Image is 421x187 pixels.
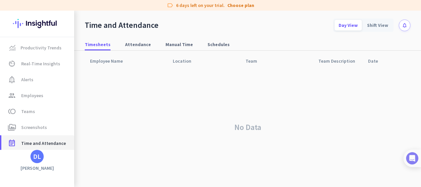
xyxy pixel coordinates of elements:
span: Help [77,157,88,162]
a: groupEmployees [1,88,74,103]
span: Screenshots [21,123,47,131]
div: Day View [335,20,362,31]
a: event_noteTime and Attendance [1,135,74,151]
button: notifications [399,20,410,31]
div: Add employees [25,115,112,122]
span: Attendance [125,41,151,48]
i: notifications [402,23,407,28]
div: Team [240,55,313,67]
div: Employee Name [85,55,167,67]
i: label [167,2,173,9]
div: [PERSON_NAME] from Insightful [37,71,109,78]
span: Home [10,157,23,162]
div: It's time to add your employees! This is crucial since Insightful will start collecting their act... [25,126,115,154]
span: Messages [38,157,61,162]
h1: Tasks [56,3,77,14]
img: Intercom Logo [406,152,418,164]
span: Alerts [21,76,33,84]
span: Schedules [208,41,230,48]
div: Time and Attendance [85,20,159,30]
span: Teams [21,107,35,115]
div: 1Add employees [12,113,120,124]
span: Productivity Trends [21,44,62,52]
div: DL [33,153,41,160]
span: Time and Attendance [21,139,66,147]
i: group [8,92,16,99]
img: Profile image for Tamara [23,69,34,80]
div: Team Description [313,55,363,67]
span: Tasks [109,157,123,162]
button: Messages [33,141,66,167]
a: av_timerReal-Time Insights [1,56,74,72]
button: Tasks [99,141,132,167]
a: menu-itemProductivity Trends [1,40,74,56]
img: menu-item [9,45,15,51]
a: Choose plan [227,2,254,9]
div: Location [167,55,240,67]
i: av_timer [8,60,16,68]
a: tollTeams [1,103,74,119]
button: Help [66,141,99,167]
span: Employees [21,92,43,99]
i: notification_important [8,76,16,84]
a: notification_importantAlerts [1,72,74,88]
span: Timesheets [85,41,111,48]
div: Shift View [363,20,392,31]
a: perm_mediaScreenshots [1,119,74,135]
div: Date [368,56,386,66]
div: Close [116,3,128,15]
i: perm_media [8,123,16,131]
p: About 10 minutes [84,87,126,94]
img: Insightful logo [13,11,61,36]
span: Real-Time Insights [21,60,60,68]
div: 🎊 Welcome to Insightful! 🎊 [9,26,123,49]
span: Manual Time [165,41,193,48]
div: You're just a few steps away from completing the essential app setup [9,49,123,65]
p: 4 steps [7,87,23,94]
i: toll [8,107,16,115]
i: event_note [8,139,16,147]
